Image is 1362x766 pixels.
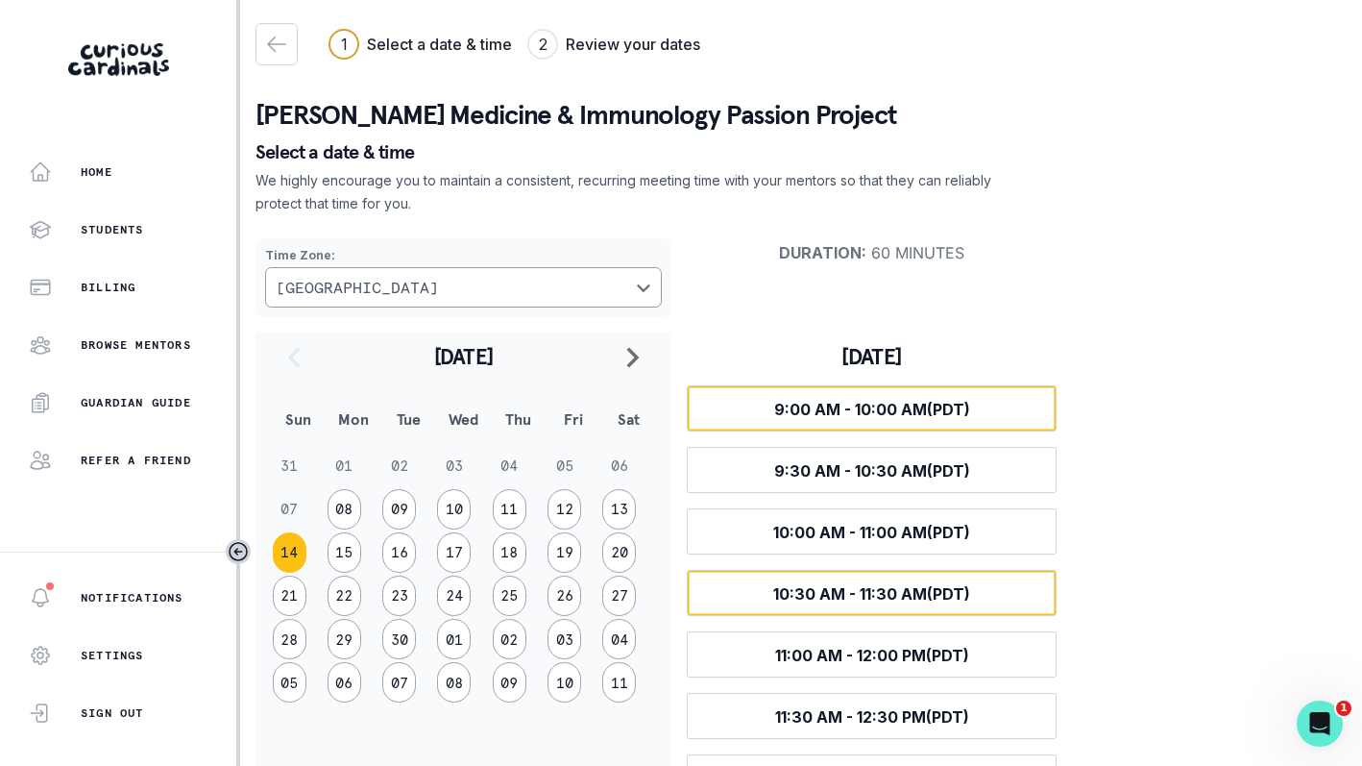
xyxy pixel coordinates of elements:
p: Home [81,164,112,180]
span: 9:30 AM - 10:30 AM (PDT) [774,461,970,481]
button: 9:30 AM - 10:30 AM(PDT) [687,447,1057,493]
span: 1 [1336,701,1351,716]
button: 13 [602,489,636,530]
th: Wed [436,394,491,444]
button: 06 [328,662,361,703]
p: Sign Out [81,705,144,721]
button: 12 [547,489,581,530]
p: [PERSON_NAME] Medicine & Immunology Passion Project [255,96,1347,135]
span: 10:00 AM - 11:00 AM (PDT) [773,523,970,542]
th: Tue [381,394,436,444]
button: 01 [437,619,471,659]
button: 10:00 AM - 11:00 AM(PDT) [687,508,1057,555]
p: Select a date & time [255,142,1347,161]
button: 10:30 AM - 11:30 AM(PDT) [687,570,1057,616]
button: 25 [493,576,526,616]
button: 20 [602,532,636,573]
button: 14 [273,532,306,573]
button: 28 [273,619,306,659]
div: 2 [539,33,547,56]
button: Choose a timezone [265,267,662,308]
button: 24 [437,576,471,616]
p: Guardian Guide [81,395,191,410]
span: 11:00 AM - 12:00 PM (PDT) [775,646,969,665]
button: 9:00 AM - 10:00 AM(PDT) [687,385,1057,432]
button: 03 [547,619,581,659]
th: Fri [546,394,600,444]
button: navigate to next month [610,333,656,381]
img: Curious Cardinals Logo [68,43,169,76]
button: 09 [382,489,416,530]
button: 11:30 AM - 12:30 PM(PDT) [687,693,1057,739]
th: Mon [326,394,380,444]
button: 07 [382,662,416,703]
button: 23 [382,576,416,616]
span: 11:30 AM - 12:30 PM (PDT) [775,707,969,727]
button: 26 [547,576,581,616]
button: 21 [273,576,306,616]
p: Settings [81,648,144,663]
button: 18 [493,532,526,573]
button: 08 [328,489,361,530]
button: 04 [602,619,636,659]
h2: [DATE] [317,343,610,370]
button: 05 [273,662,306,703]
button: 19 [547,532,581,573]
th: Sun [271,394,326,444]
button: 27 [602,576,636,616]
p: Notifications [81,590,183,605]
p: We highly encourage you to maintain a consistent, recurring meeting time with your mentors so tha... [255,169,993,215]
button: 10 [437,489,471,530]
h3: Review your dates [566,33,700,56]
h3: [DATE] [687,343,1057,370]
p: Browse Mentors [81,337,191,353]
button: 29 [328,619,361,659]
span: 10:30 AM - 11:30 AM (PDT) [773,584,970,604]
div: 1 [341,33,348,56]
button: 02 [493,619,526,659]
button: Toggle sidebar [226,539,251,564]
th: Sat [601,394,656,444]
strong: Duration : [779,243,866,262]
iframe: Intercom live chat [1297,701,1343,747]
button: 11 [493,489,526,530]
button: 17 [437,532,471,573]
th: Thu [491,394,546,444]
button: 15 [328,532,361,573]
p: Students [81,222,144,237]
div: Progress [328,29,700,60]
button: 08 [437,662,471,703]
button: 16 [382,532,416,573]
button: 22 [328,576,361,616]
button: 11 [602,662,636,703]
span: 9:00 AM - 10:00 AM (PDT) [774,400,970,419]
p: Billing [81,280,135,295]
button: 09 [493,662,526,703]
p: Refer a friend [81,453,191,468]
button: 30 [382,619,416,659]
button: 10 [547,662,581,703]
button: 11:00 AM - 12:00 PM(PDT) [687,631,1057,678]
strong: Time Zone : [265,248,335,262]
h3: Select a date & time [367,33,512,56]
p: 60 minutes [687,243,1057,262]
